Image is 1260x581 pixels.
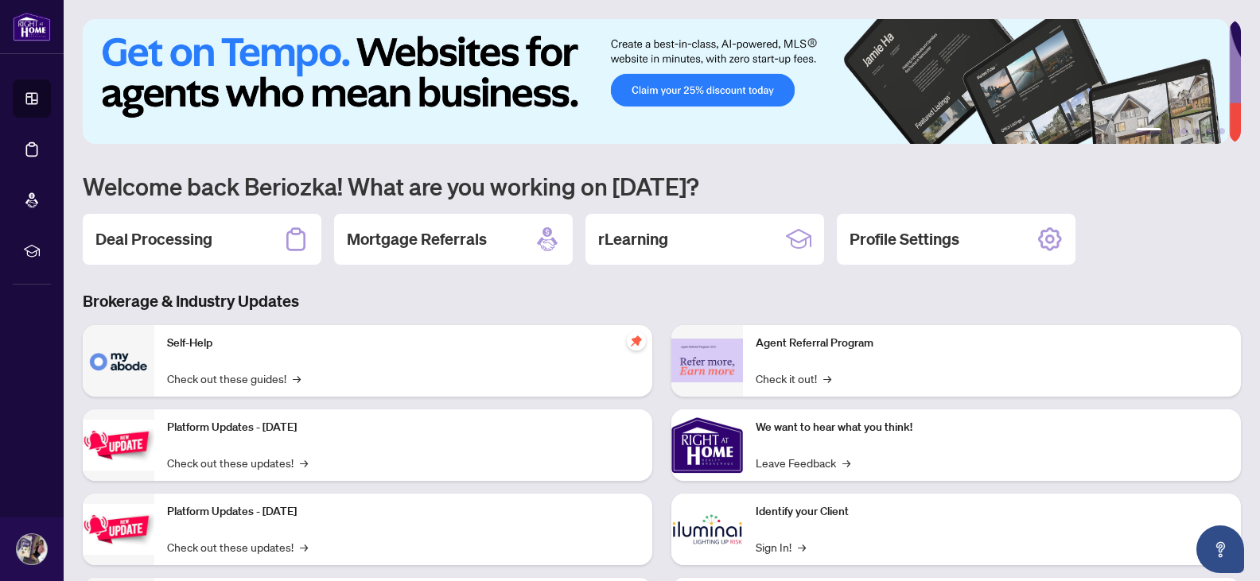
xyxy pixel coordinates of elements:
a: Sign In!→ [756,538,806,556]
p: Platform Updates - [DATE] [167,503,640,521]
span: pushpin [627,331,646,351]
button: 3 [1180,128,1187,134]
p: Self-Help [167,335,640,352]
span: → [842,454,850,471]
img: Identify your Client [671,494,743,565]
button: 1 [1136,128,1161,134]
h2: Mortgage Referrals [347,228,487,250]
a: Leave Feedback→ [756,454,850,471]
h2: rLearning [598,228,668,250]
img: We want to hear what you think! [671,409,743,481]
span: → [300,538,308,556]
img: Platform Updates - July 21, 2025 [83,420,154,470]
button: 5 [1206,128,1212,134]
img: Platform Updates - July 8, 2025 [83,504,154,554]
h2: Profile Settings [850,228,959,250]
button: 2 [1168,128,1174,134]
img: logo [13,12,51,41]
img: Self-Help [83,325,154,397]
p: Identify your Client [756,503,1228,521]
a: Check out these updates!→ [167,454,308,471]
img: Profile Icon [17,534,47,564]
button: 6 [1219,128,1225,134]
p: Agent Referral Program [756,335,1228,352]
a: Check out these updates!→ [167,538,308,556]
p: We want to hear what you think! [756,419,1228,436]
button: 4 [1193,128,1200,134]
span: → [823,370,831,387]
span: → [798,538,806,556]
p: Platform Updates - [DATE] [167,419,640,436]
img: Slide 0 [83,19,1229,144]
h1: Welcome back Beriozka! What are you working on [DATE]? [83,171,1241,201]
a: Check out these guides!→ [167,370,301,387]
span: → [300,454,308,471]
button: Open asap [1196,525,1244,573]
h3: Brokerage & Industry Updates [83,290,1241,312]
a: Check it out!→ [756,370,831,387]
h2: Deal Processing [95,228,212,250]
img: Agent Referral Program [671,339,743,382]
span: → [293,370,301,387]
